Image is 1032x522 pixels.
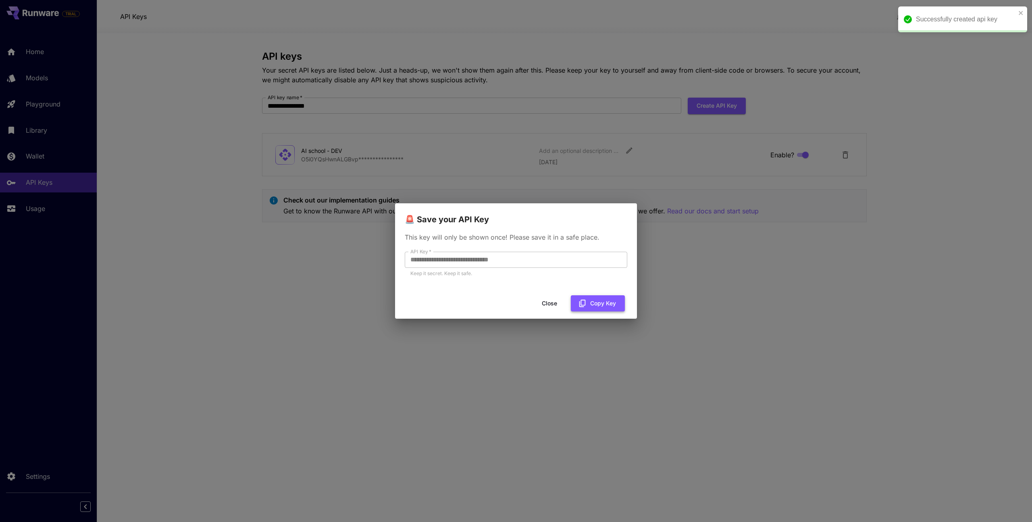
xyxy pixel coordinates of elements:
[531,295,568,312] button: Close
[395,203,637,226] h2: 🚨 Save your API Key
[571,295,625,312] button: Copy Key
[410,269,622,278] p: Keep it secret. Keep it safe.
[1018,10,1024,16] button: close
[916,15,1016,24] div: Successfully created api key
[405,232,627,242] p: This key will only be shown once! Please save it in a safe place.
[410,248,431,255] label: API Key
